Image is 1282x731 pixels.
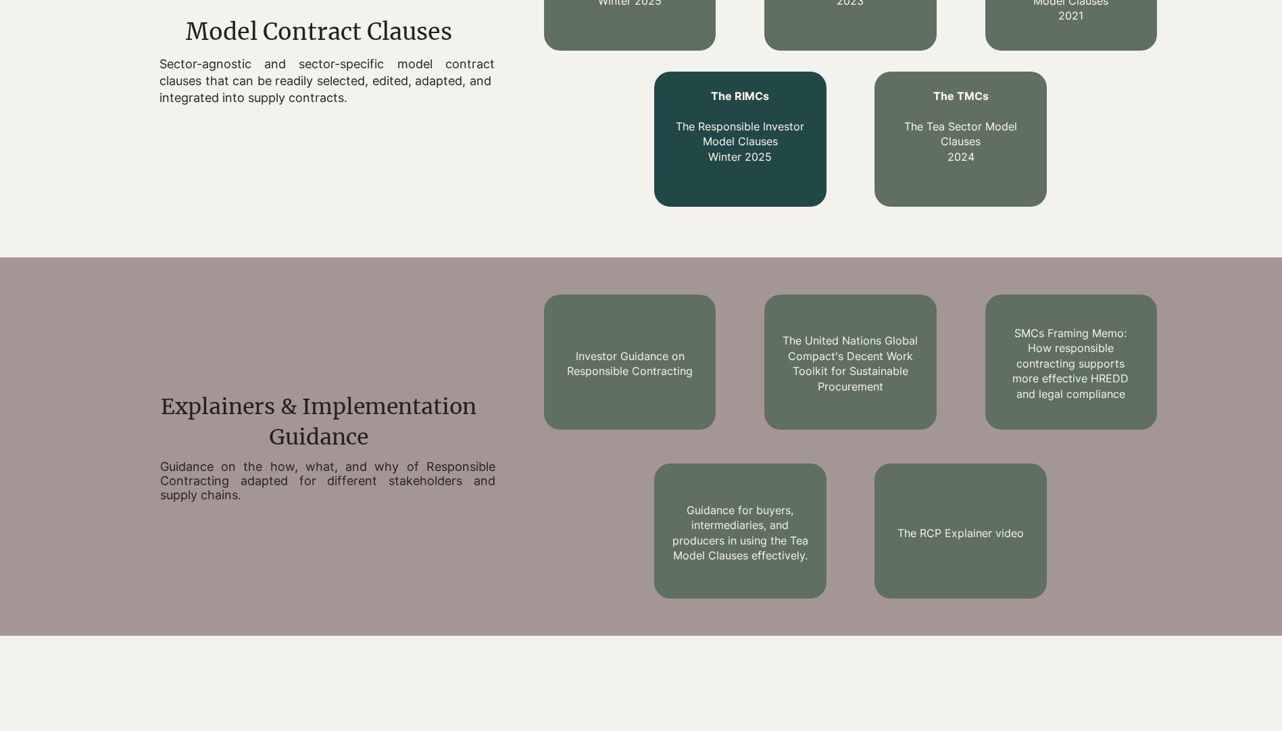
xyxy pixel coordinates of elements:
[567,349,693,378] a: Investor Guidance on Responsible Contracting
[161,393,476,451] span: Explainers & Implementation Guidance
[159,55,495,107] p: Sector-agnostic and sector-specific model contract clauses that can be readily selected, edited, ...
[676,89,804,163] a: The RIMCs The Responsible Investor Model ClausesWinter 2025
[1012,326,1129,401] a: SMCs Framing Memo: How responsible contracting supports more effective HREDD and legal compliance
[897,526,1024,540] a: The RCP Explainer video
[783,334,918,393] a: The United Nations Global Compact's Decent Work Toolkit for Sustainable Procurement
[672,503,808,562] a: Guidance for buyers, intermediaries, and producers in using the Tea Model Clauses effectively.
[904,89,1017,163] a: The TMCs The Tea Sector Model Clauses2024
[933,89,989,103] span: The TMCs
[711,89,769,103] span: The RIMCs
[186,18,452,46] span: Model Contract Clauses
[160,459,495,502] h2: Guidance on the how, what, and why of Responsible Contracting adapted for different stakeholders ...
